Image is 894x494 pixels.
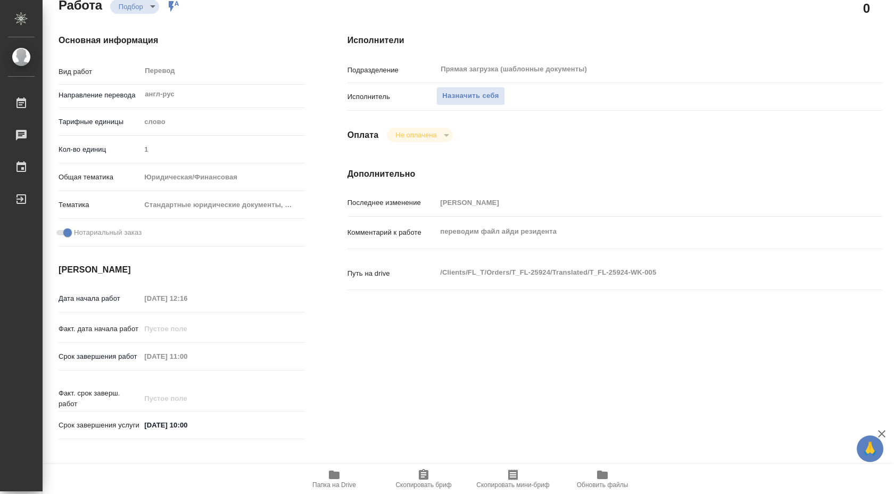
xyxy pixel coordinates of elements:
[59,90,140,101] p: Направление перевода
[347,129,379,142] h4: Оплата
[347,168,882,180] h4: Дополнительно
[140,321,234,336] input: Пустое поле
[436,264,838,282] textarea: /Clients/FL_T/Orders/T_FL-25924/Translated/T_FL-25924-WK-005
[59,324,140,334] p: Факт. дата начала работ
[347,268,437,279] p: Путь на drive
[558,464,647,494] button: Обновить файлы
[392,130,440,139] button: Не оплачена
[395,481,451,489] span: Скопировать бриф
[442,90,499,102] span: Назначить себя
[59,351,140,362] p: Срок завершения работ
[140,142,304,157] input: Пустое поле
[140,417,234,433] input: ✎ Введи что-нибудь
[140,168,304,186] div: Юридическая/Финансовая
[379,464,468,494] button: Скопировать бриф
[140,349,234,364] input: Пустое поле
[347,227,437,238] p: Комментарий к работе
[74,227,142,238] span: Нотариальный заказ
[312,481,356,489] span: Папка на Drive
[436,223,838,241] textarea: переводим файл айди резидента
[59,172,140,183] p: Общая тематика
[387,128,452,142] div: Подбор
[347,197,437,208] p: Последнее изменение
[59,117,140,127] p: Тарифные единицы
[347,92,437,102] p: Исполнитель
[861,438,879,460] span: 🙏
[140,391,234,406] input: Пустое поле
[347,65,437,76] p: Подразделение
[59,67,140,77] p: Вид работ
[436,195,838,210] input: Пустое поле
[289,464,379,494] button: Папка на Drive
[468,464,558,494] button: Скопировать мини-бриф
[577,481,628,489] span: Обновить файлы
[59,200,140,210] p: Тематика
[59,388,140,409] p: Факт. срок заверш. работ
[59,420,140,431] p: Срок завершения услуги
[59,264,305,276] h4: [PERSON_NAME]
[857,435,883,462] button: 🙏
[436,87,504,105] button: Назначить себя
[59,293,140,304] p: Дата начала работ
[347,34,882,47] h4: Исполнители
[140,196,304,214] div: Стандартные юридические документы, договоры, уставы
[59,34,305,47] h4: Основная информация
[59,144,140,155] p: Кол-во единиц
[115,2,146,11] button: Подбор
[140,113,304,131] div: слово
[476,481,549,489] span: Скопировать мини-бриф
[140,291,234,306] input: Пустое поле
